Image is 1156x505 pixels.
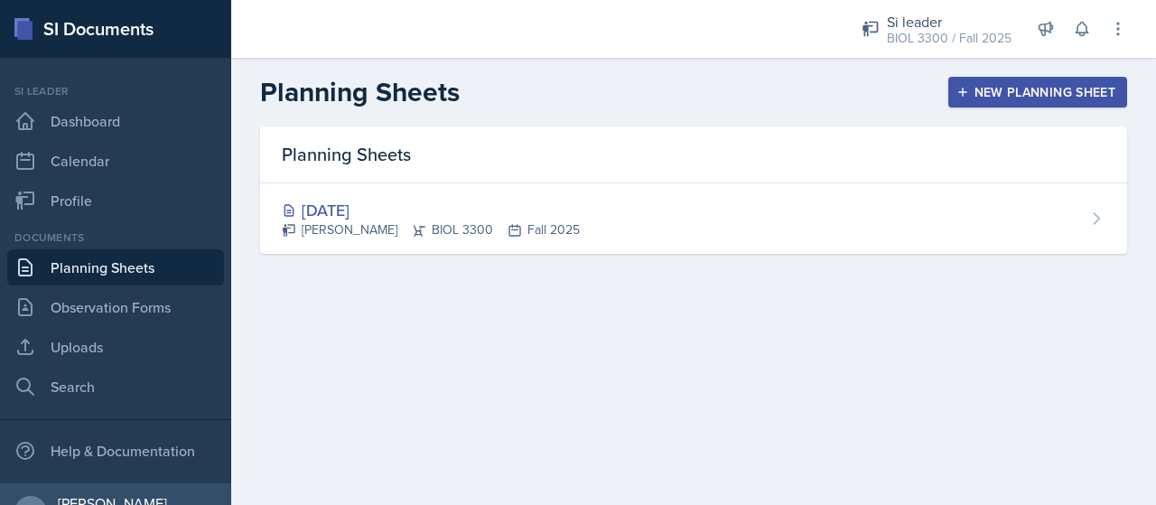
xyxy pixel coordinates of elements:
[7,103,224,139] a: Dashboard
[7,289,224,325] a: Observation Forms
[7,182,224,219] a: Profile
[7,143,224,179] a: Calendar
[887,29,1011,48] div: BIOL 3300 / Fall 2025
[7,369,224,405] a: Search
[960,85,1115,99] div: New Planning Sheet
[7,329,224,365] a: Uploads
[282,220,580,239] div: [PERSON_NAME] BIOL 3300 Fall 2025
[7,249,224,285] a: Planning Sheets
[260,126,1127,183] div: Planning Sheets
[948,77,1127,108] button: New Planning Sheet
[7,229,224,246] div: Documents
[282,198,580,222] div: [DATE]
[7,83,224,99] div: Si leader
[887,11,1011,33] div: Si leader
[260,76,460,108] h2: Planning Sheets
[260,183,1127,254] a: [DATE] [PERSON_NAME]BIOL 3300Fall 2025
[7,433,224,469] div: Help & Documentation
